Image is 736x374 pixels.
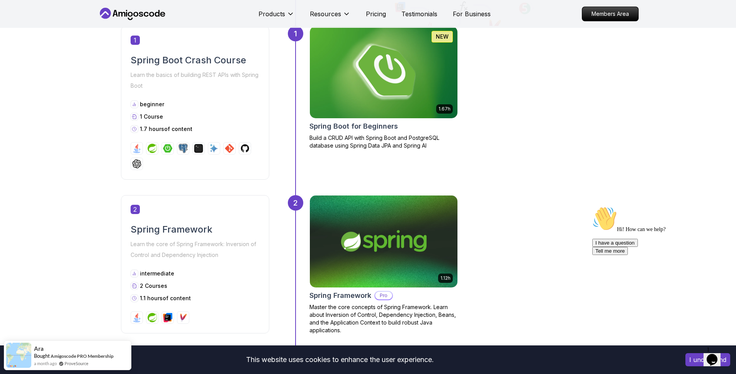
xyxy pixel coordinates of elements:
[140,294,191,302] p: 1.1 hours of content
[140,125,192,133] p: 1.7 hours of content
[3,3,142,52] div: 👋Hi! How can we help?I have a questionTell me more
[131,223,260,236] h2: Spring Framework
[6,351,674,368] div: This website uses cookies to enhance the user experience.
[582,7,639,21] a: Members Area
[309,26,458,150] a: Spring Boot for Beginners card1.67hNEWSpring Boot for BeginnersBuild a CRUD API with Spring Boot ...
[306,24,461,121] img: Spring Boot for Beginners card
[310,9,350,25] button: Resources
[440,275,450,281] p: 1.12h
[148,144,157,153] img: spring logo
[453,9,491,19] a: For Business
[225,144,234,153] img: git logo
[132,144,141,153] img: java logo
[132,313,141,322] img: java logo
[140,270,174,277] p: intermediate
[178,313,188,322] img: maven logo
[34,360,57,367] span: a month ago
[34,353,50,359] span: Bought
[3,36,49,44] button: I have a question
[194,144,203,153] img: terminal logo
[258,9,294,25] button: Products
[309,121,398,132] h2: Spring Boot for Beginners
[375,292,392,299] p: Pro
[309,134,458,150] p: Build a CRUD API with Spring Boot and PostgreSQL database using Spring Data JPA and Spring AI
[3,44,39,52] button: Tell me more
[310,195,457,287] img: Spring Framework card
[131,205,140,214] span: 2
[131,239,260,260] p: Learn the core of Spring Framework: Inversion of Control and Dependency Injection
[589,203,728,339] iframe: chat widget
[140,113,163,120] span: 1 Course
[310,9,341,19] p: Resources
[582,7,638,21] p: Members Area
[131,70,260,91] p: Learn the basics of building REST APIs with Spring Boot
[178,144,188,153] img: postgres logo
[401,9,437,19] a: Testimonials
[131,36,140,45] span: 1
[704,343,728,366] iframe: chat widget
[131,54,260,66] h2: Spring Boot Crash Course
[34,345,44,352] span: Ara
[140,282,167,289] span: 2 Courses
[309,303,458,334] p: Master the core concepts of Spring Framework. Learn about Inversion of Control, Dependency Inject...
[439,106,450,112] p: 1.67h
[3,23,76,29] span: Hi! How can we help?
[6,343,31,368] img: provesource social proof notification image
[366,9,386,19] a: Pricing
[436,33,449,41] p: NEW
[132,159,141,168] img: chatgpt logo
[685,353,730,366] button: Accept cookies
[209,144,219,153] img: ai logo
[309,290,371,301] h2: Spring Framework
[240,144,250,153] img: github logo
[288,26,303,41] div: 1
[163,313,172,322] img: intellij logo
[65,360,88,367] a: ProveSource
[258,9,285,19] p: Products
[3,3,28,28] img: :wave:
[51,353,114,359] a: Amigoscode PRO Membership
[148,313,157,322] img: spring logo
[163,144,172,153] img: spring-boot logo
[288,195,303,211] div: 2
[140,100,164,108] p: beginner
[309,195,458,334] a: Spring Framework card1.12hSpring FrameworkProMaster the core concepts of Spring Framework. Learn ...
